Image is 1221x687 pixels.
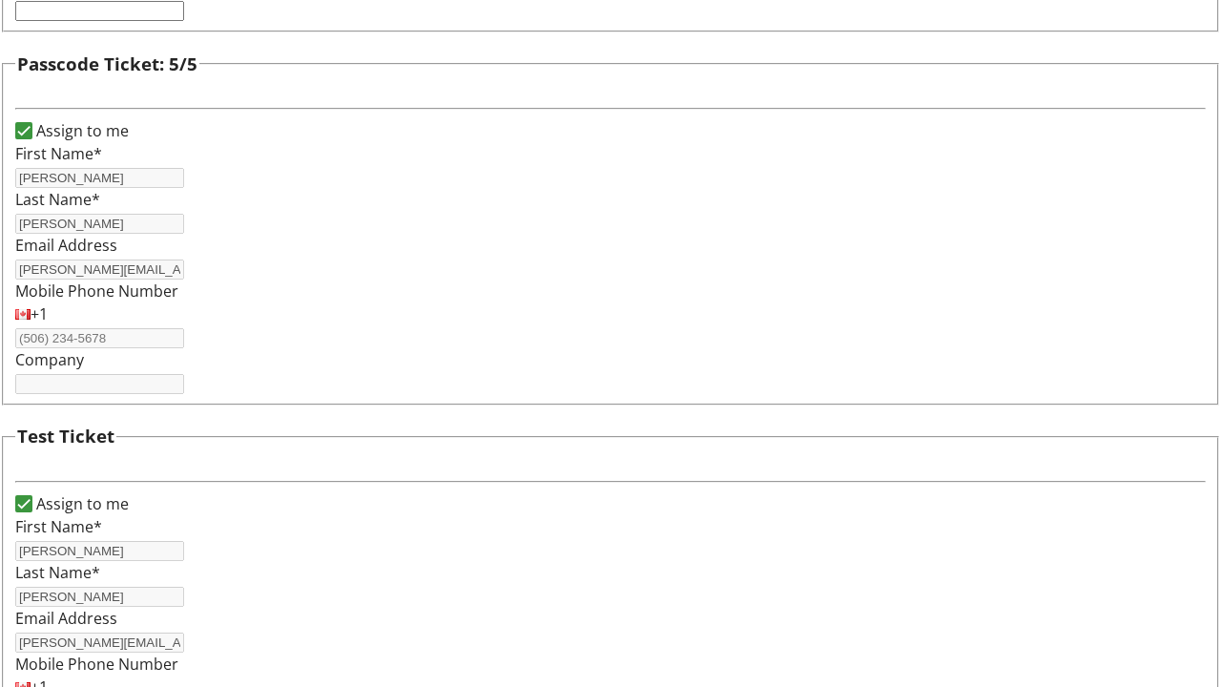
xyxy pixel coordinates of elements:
[15,281,178,302] label: Mobile Phone Number
[15,562,100,583] label: Last Name*
[15,516,102,537] label: First Name*
[15,235,117,256] label: Email Address
[17,51,197,77] h3: Passcode Ticket: 5/5
[15,328,184,348] input: (506) 234-5678
[32,492,129,515] label: Assign to me
[17,423,114,449] h3: Test Ticket
[15,143,102,164] label: First Name*
[15,349,84,370] label: Company
[15,654,178,675] label: Mobile Phone Number
[15,189,100,210] label: Last Name*
[32,119,129,142] label: Assign to me
[15,608,117,629] label: Email Address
